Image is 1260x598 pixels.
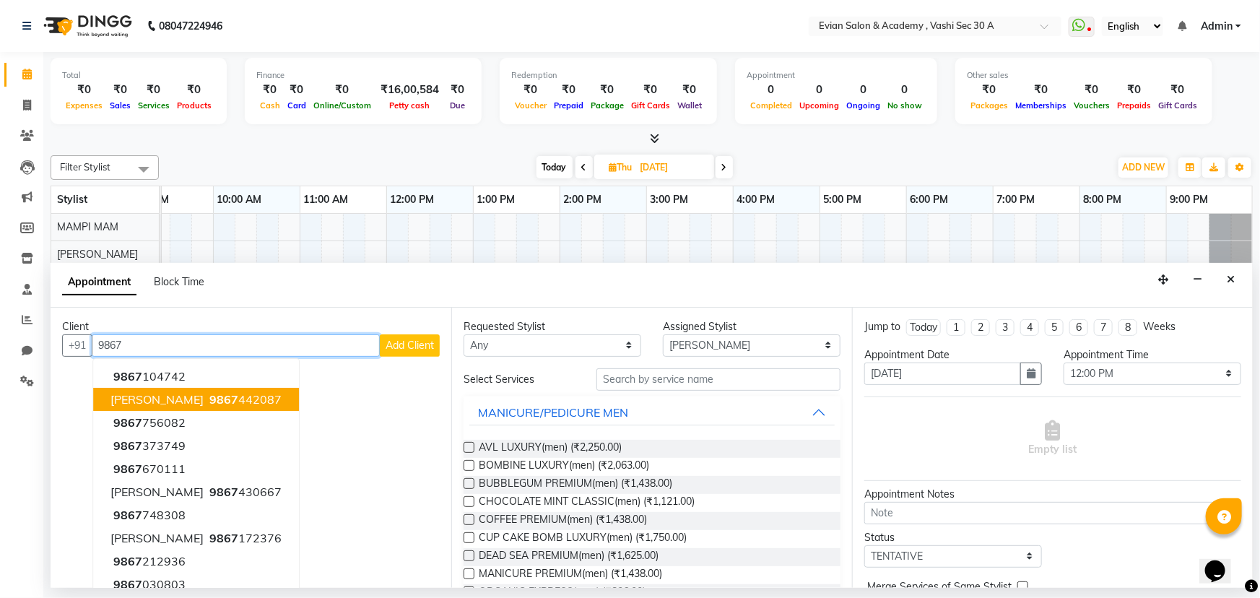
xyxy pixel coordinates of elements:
[479,458,649,476] span: BOMBINE LUXURY(men) (₹2,063.00)
[606,162,636,173] span: Thu
[967,100,1012,110] span: Packages
[57,193,87,206] span: Stylist
[967,82,1012,98] div: ₹0
[386,100,434,110] span: Petty cash
[134,100,173,110] span: Services
[207,531,282,545] ngb-highlight: 172376
[1080,189,1126,210] a: 8:00 PM
[1167,189,1212,210] a: 9:00 PM
[113,577,142,591] span: 9867
[967,69,1201,82] div: Other sales
[1113,100,1155,110] span: Prepaids
[674,82,705,98] div: ₹0
[446,100,469,110] span: Due
[864,347,1042,363] div: Appointment Date
[113,415,142,430] span: 9867
[113,508,142,522] span: 9867
[113,577,186,591] ngb-highlight: 030803
[1069,319,1088,336] li: 6
[106,100,134,110] span: Sales
[214,189,266,210] a: 10:00 AM
[113,554,186,568] ngb-highlight: 212936
[57,248,138,261] span: [PERSON_NAME]
[550,82,587,98] div: ₹0
[113,438,186,453] ngb-highlight: 373749
[113,461,142,476] span: 9867
[113,508,186,522] ngb-highlight: 748308
[284,100,310,110] span: Card
[884,100,926,110] span: No show
[110,531,204,545] span: [PERSON_NAME]
[256,100,284,110] span: Cash
[207,392,282,407] ngb-highlight: 442087
[1118,157,1168,178] button: ADD NEW
[207,485,282,499] ngb-highlight: 430667
[994,189,1039,210] a: 7:00 PM
[636,157,708,178] input: 2025-10-09
[627,100,674,110] span: Gift Cards
[159,6,222,46] b: 08047224946
[843,82,884,98] div: 0
[113,369,186,383] ngb-highlight: 104742
[62,82,106,98] div: ₹0
[113,369,142,383] span: 9867
[62,269,136,295] span: Appointment
[134,82,173,98] div: ₹0
[57,220,118,233] span: MAMPI MAM
[674,100,705,110] span: Wallet
[1012,100,1070,110] span: Memberships
[910,320,937,335] div: Today
[479,476,672,494] span: BUBBLEGUM PREMIUM(men) (₹1,438.00)
[256,69,470,82] div: Finance
[947,319,965,336] li: 1
[37,6,136,46] img: logo
[62,319,440,334] div: Client
[92,334,380,357] input: Search by Name/Mobile/Email/Code
[386,339,434,352] span: Add Client
[627,82,674,98] div: ₹0
[536,156,573,178] span: Today
[154,275,204,288] span: Block Time
[747,100,796,110] span: Completed
[647,189,692,210] a: 3:00 PM
[1020,319,1039,336] li: 4
[445,82,470,98] div: ₹0
[511,69,705,82] div: Redemption
[62,100,106,110] span: Expenses
[864,319,900,334] div: Jump to
[1012,82,1070,98] div: ₹0
[796,100,843,110] span: Upcoming
[1094,319,1113,336] li: 7
[113,415,186,430] ngb-highlight: 756082
[209,485,238,499] span: 9867
[1143,319,1176,334] div: Weeks
[587,82,627,98] div: ₹0
[1064,347,1241,363] div: Appointment Time
[1028,420,1077,457] span: Empty list
[596,368,840,391] input: Search by service name
[971,319,990,336] li: 2
[511,100,550,110] span: Voucher
[1155,82,1201,98] div: ₹0
[464,319,641,334] div: Requested Stylist
[479,440,622,458] span: AVL LUXURY(men) (₹2,250.00)
[453,372,586,387] div: Select Services
[469,399,835,425] button: MANICURE/PEDICURE MEN
[479,512,647,530] span: COFFEE PREMIUM(men) (₹1,438.00)
[867,579,1012,597] span: Merge Services of Same Stylist
[113,554,142,568] span: 9867
[1118,319,1137,336] li: 8
[843,100,884,110] span: Ongoing
[284,82,310,98] div: ₹0
[300,189,352,210] a: 11:00 AM
[113,461,186,476] ngb-highlight: 670111
[884,82,926,98] div: 0
[1155,100,1201,110] span: Gift Cards
[375,82,445,98] div: ₹16,00,584
[663,319,840,334] div: Assigned Stylist
[1070,100,1113,110] span: Vouchers
[256,82,284,98] div: ₹0
[110,485,204,499] span: [PERSON_NAME]
[474,189,519,210] a: 1:00 PM
[310,100,375,110] span: Online/Custom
